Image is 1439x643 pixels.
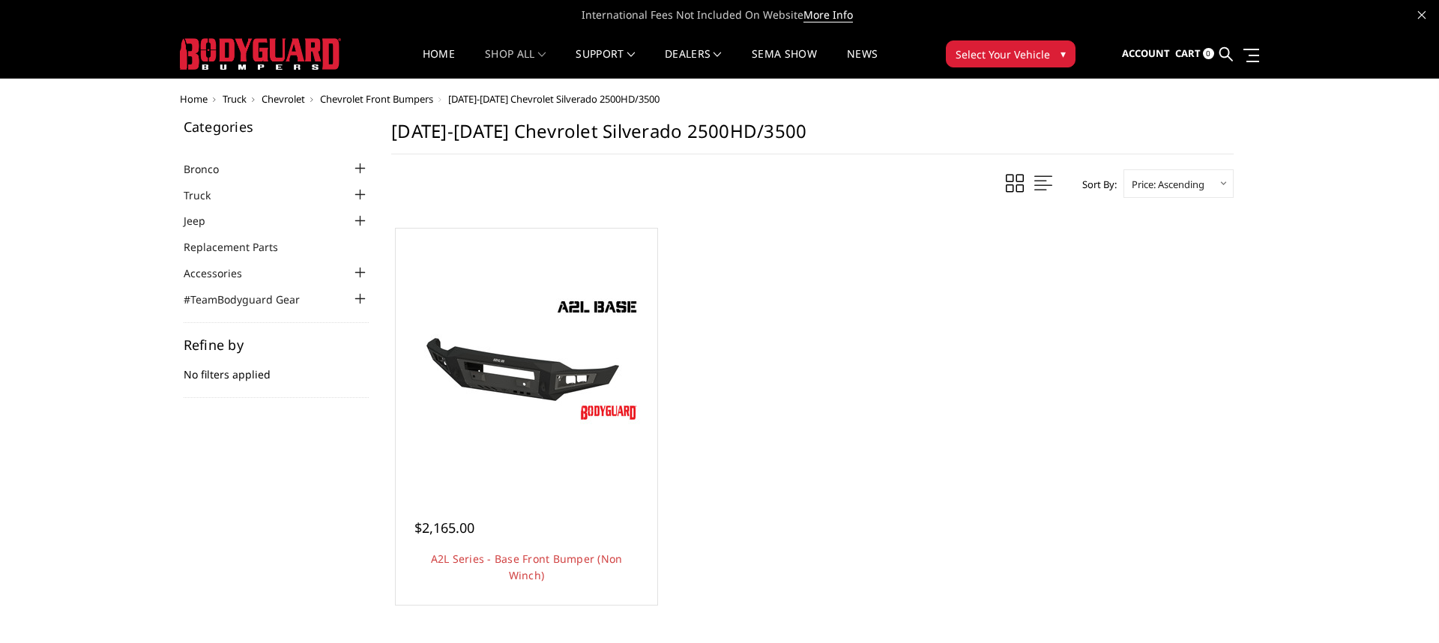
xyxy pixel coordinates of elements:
[1074,173,1117,196] label: Sort By:
[180,38,341,70] img: BODYGUARD BUMPERS
[752,49,817,78] a: SEMA Show
[1061,46,1066,61] span: ▾
[184,239,297,255] a: Replacement Parts
[665,49,722,78] a: Dealers
[399,232,654,487] a: A2L Series - Base Front Bumper (Non Winch) A2L Series - Base Front Bumper (Non Winch)
[1122,46,1170,60] span: Account
[576,49,635,78] a: Support
[956,46,1050,62] span: Select Your Vehicle
[223,92,247,106] a: Truck
[803,7,853,22] a: More Info
[262,92,305,106] a: Chevrolet
[1203,48,1214,59] span: 0
[184,161,238,177] a: Bronco
[448,92,660,106] span: [DATE]-[DATE] Chevrolet Silverado 2500HD/3500
[1175,34,1214,74] a: Cart 0
[180,92,208,106] a: Home
[946,40,1076,67] button: Select Your Vehicle
[184,265,261,281] a: Accessories
[184,213,224,229] a: Jeep
[184,292,319,307] a: #TeamBodyguard Gear
[391,120,1234,154] h1: [DATE]-[DATE] Chevrolet Silverado 2500HD/3500
[423,49,455,78] a: Home
[184,120,369,133] h5: Categories
[184,187,229,203] a: Truck
[414,519,474,537] span: $2,165.00
[184,338,369,351] h5: Refine by
[184,338,369,398] div: No filters applied
[431,552,623,582] a: A2L Series - Base Front Bumper (Non Winch)
[485,49,546,78] a: shop all
[1122,34,1170,74] a: Account
[320,92,433,106] a: Chevrolet Front Bumpers
[1175,46,1201,60] span: Cart
[847,49,878,78] a: News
